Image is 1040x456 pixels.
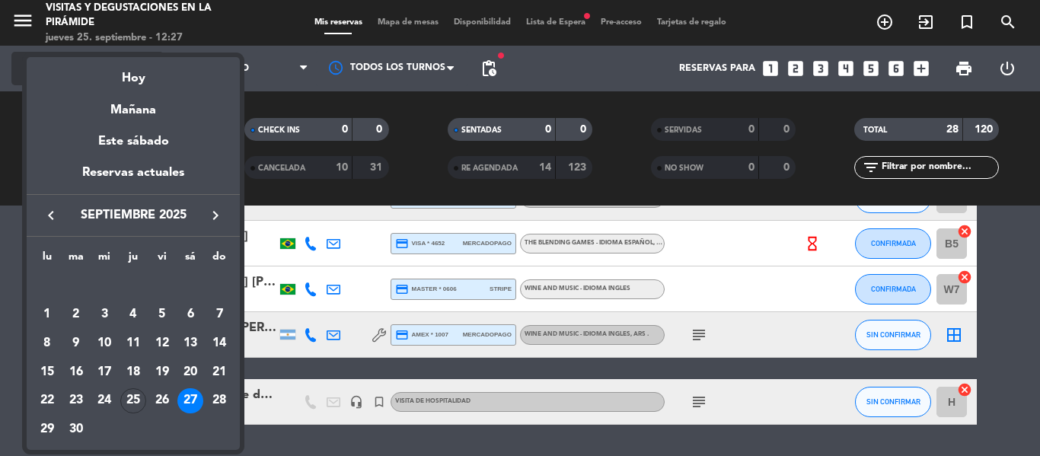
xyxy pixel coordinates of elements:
td: 8 de septiembre de 2025 [33,329,62,358]
div: Hoy [27,57,240,88]
div: 15 [34,359,60,385]
td: 26 de septiembre de 2025 [148,387,177,416]
div: 7 [206,301,232,327]
td: 27 de septiembre de 2025 [177,387,206,416]
th: domingo [205,248,234,272]
td: 24 de septiembre de 2025 [90,387,119,416]
th: miércoles [90,248,119,272]
th: sábado [177,248,206,272]
td: 2 de septiembre de 2025 [62,301,91,330]
div: 9 [63,330,89,356]
td: SEP. [33,272,234,301]
td: 17 de septiembre de 2025 [90,358,119,387]
div: 2 [63,301,89,327]
td: 28 de septiembre de 2025 [205,387,234,416]
td: 23 de septiembre de 2025 [62,387,91,416]
div: 30 [63,416,89,442]
div: 28 [206,388,232,414]
div: 20 [177,359,203,385]
td: 7 de septiembre de 2025 [205,301,234,330]
div: 18 [120,359,146,385]
td: 9 de septiembre de 2025 [62,329,91,358]
td: 14 de septiembre de 2025 [205,329,234,358]
div: Este sábado [27,120,240,163]
th: viernes [148,248,177,272]
div: 4 [120,301,146,327]
td: 4 de septiembre de 2025 [119,301,148,330]
button: keyboard_arrow_left [37,206,65,225]
div: Reservas actuales [27,163,240,194]
td: 10 de septiembre de 2025 [90,329,119,358]
th: martes [62,248,91,272]
td: 22 de septiembre de 2025 [33,387,62,416]
div: 16 [63,359,89,385]
td: 6 de septiembre de 2025 [177,301,206,330]
div: 24 [91,388,117,414]
div: 22 [34,388,60,414]
button: keyboard_arrow_right [202,206,229,225]
div: 26 [149,388,175,414]
div: 3 [91,301,117,327]
div: Mañana [27,89,240,120]
div: 8 [34,330,60,356]
th: jueves [119,248,148,272]
div: 21 [206,359,232,385]
td: 29 de septiembre de 2025 [33,415,62,444]
td: 15 de septiembre de 2025 [33,358,62,387]
td: 25 de septiembre de 2025 [119,387,148,416]
td: 18 de septiembre de 2025 [119,358,148,387]
td: 19 de septiembre de 2025 [148,358,177,387]
div: 17 [91,359,117,385]
td: 13 de septiembre de 2025 [177,329,206,358]
div: 14 [206,330,232,356]
div: 5 [149,301,175,327]
th: lunes [33,248,62,272]
div: 19 [149,359,175,385]
div: 6 [177,301,203,327]
i: keyboard_arrow_left [42,206,60,225]
i: keyboard_arrow_right [206,206,225,225]
div: 10 [91,330,117,356]
td: 3 de septiembre de 2025 [90,301,119,330]
div: 25 [120,388,146,414]
div: 13 [177,330,203,356]
div: 12 [149,330,175,356]
div: 1 [34,301,60,327]
span: septiembre 2025 [65,206,202,225]
td: 20 de septiembre de 2025 [177,358,206,387]
div: 27 [177,388,203,414]
td: 5 de septiembre de 2025 [148,301,177,330]
td: 16 de septiembre de 2025 [62,358,91,387]
div: 11 [120,330,146,356]
div: 23 [63,388,89,414]
td: 21 de septiembre de 2025 [205,358,234,387]
td: 11 de septiembre de 2025 [119,329,148,358]
div: 29 [34,416,60,442]
td: 1 de septiembre de 2025 [33,301,62,330]
td: 12 de septiembre de 2025 [148,329,177,358]
td: 30 de septiembre de 2025 [62,415,91,444]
